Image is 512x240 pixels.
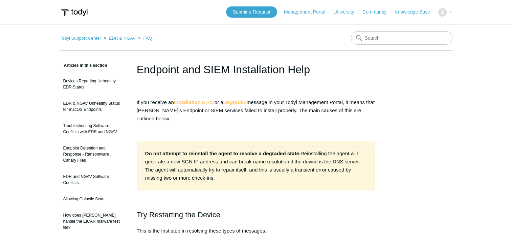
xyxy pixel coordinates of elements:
[143,36,152,41] a: FAQ
[137,209,376,221] h2: Try Restarting the Device
[174,99,215,105] strong: Installation Error
[351,31,452,45] input: Search
[60,193,127,205] a: Allowing Galactic Scan
[395,8,437,16] a: Knowledge Base
[362,8,393,16] a: Community
[137,98,376,123] p: If you receive an or a message in your Todyl Management Portal, it means that [PERSON_NAME]'s End...
[142,147,370,185] td: Reinstalling the agent will generate a new SGN IP address and can break name resolution if the de...
[223,99,247,105] strong: Degraded
[60,6,89,19] img: Todyl Support Center Help Center home page
[333,8,361,16] a: University
[60,209,127,234] a: How does [PERSON_NAME] handle the EICAR malware test file?
[109,36,135,41] a: EDR & NGAV
[145,151,300,156] strong: Do not attempt to reinstall the agent to resolve a degraded state.
[60,36,101,41] a: Todyl Support Center
[137,36,152,41] li: FAQ
[226,6,277,18] a: Submit a Request
[60,119,127,138] a: Troubleshooting Software Conflicts with EDR and NGAV
[60,97,127,116] a: EDR & NGAV Unhealthy Status for macOS Endpoints
[60,170,127,189] a: EDR and NGAV Software Conflicts
[60,142,127,167] a: Endpoint Detention and Response - Ransomware Canary Files
[60,63,107,68] span: Articles in this section
[60,75,127,94] a: Devices Reporting Unhealthy EDR States
[60,36,103,41] li: Todyl Support Center
[137,61,376,78] h1: Endpoint and SIEM Installation Help
[102,36,137,41] li: EDR & NGAV
[284,8,332,16] a: Management Portal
